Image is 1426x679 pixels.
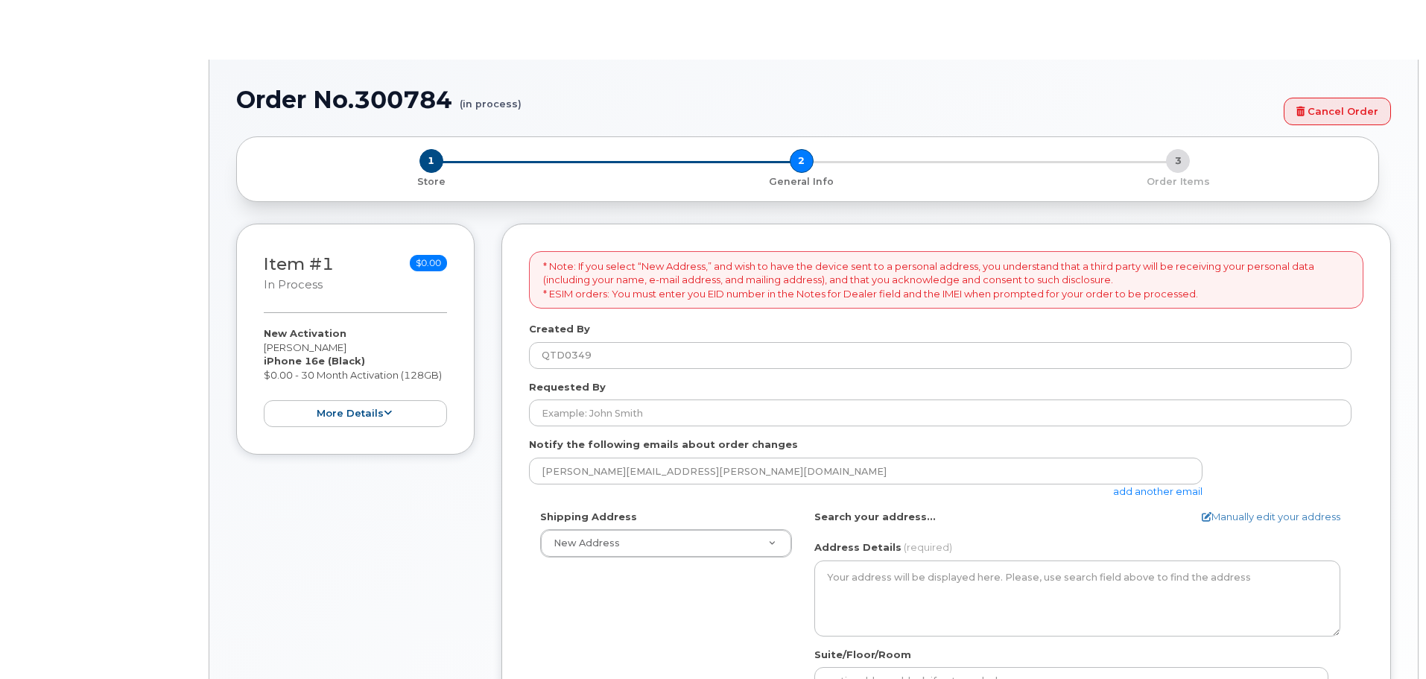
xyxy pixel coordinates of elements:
span: 1 [419,149,443,173]
label: Notify the following emails about order changes [529,438,798,452]
label: Requested By [529,380,606,394]
h1: Order No.300784 [236,86,1276,113]
a: New Address [541,530,791,557]
p: Store [255,175,607,189]
small: in process [264,278,323,291]
div: [PERSON_NAME] $0.00 - 30 Month Activation (128GB) [264,326,447,427]
small: (in process) [460,86,522,110]
button: more details [264,400,447,428]
span: $0.00 [410,255,447,271]
label: Search your address... [814,510,936,524]
label: Address Details [814,540,901,555]
span: New Address [554,537,620,549]
a: Manually edit your address [1202,510,1340,524]
a: Cancel Order [1284,98,1391,125]
strong: iPhone 16e (Black) [264,355,365,367]
span: (required) [904,541,952,553]
input: Example: john@appleseed.com [529,458,1202,484]
a: 1 Store [249,173,613,189]
label: Shipping Address [540,510,637,524]
h3: Item #1 [264,255,334,293]
label: Suite/Floor/Room [814,648,911,662]
input: Example: John Smith [529,399,1351,426]
p: * Note: If you select “New Address,” and wish to have the device sent to a personal address, you ... [543,259,1349,301]
label: Created By [529,322,590,336]
a: add another email [1113,485,1202,497]
strong: New Activation [264,327,346,339]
